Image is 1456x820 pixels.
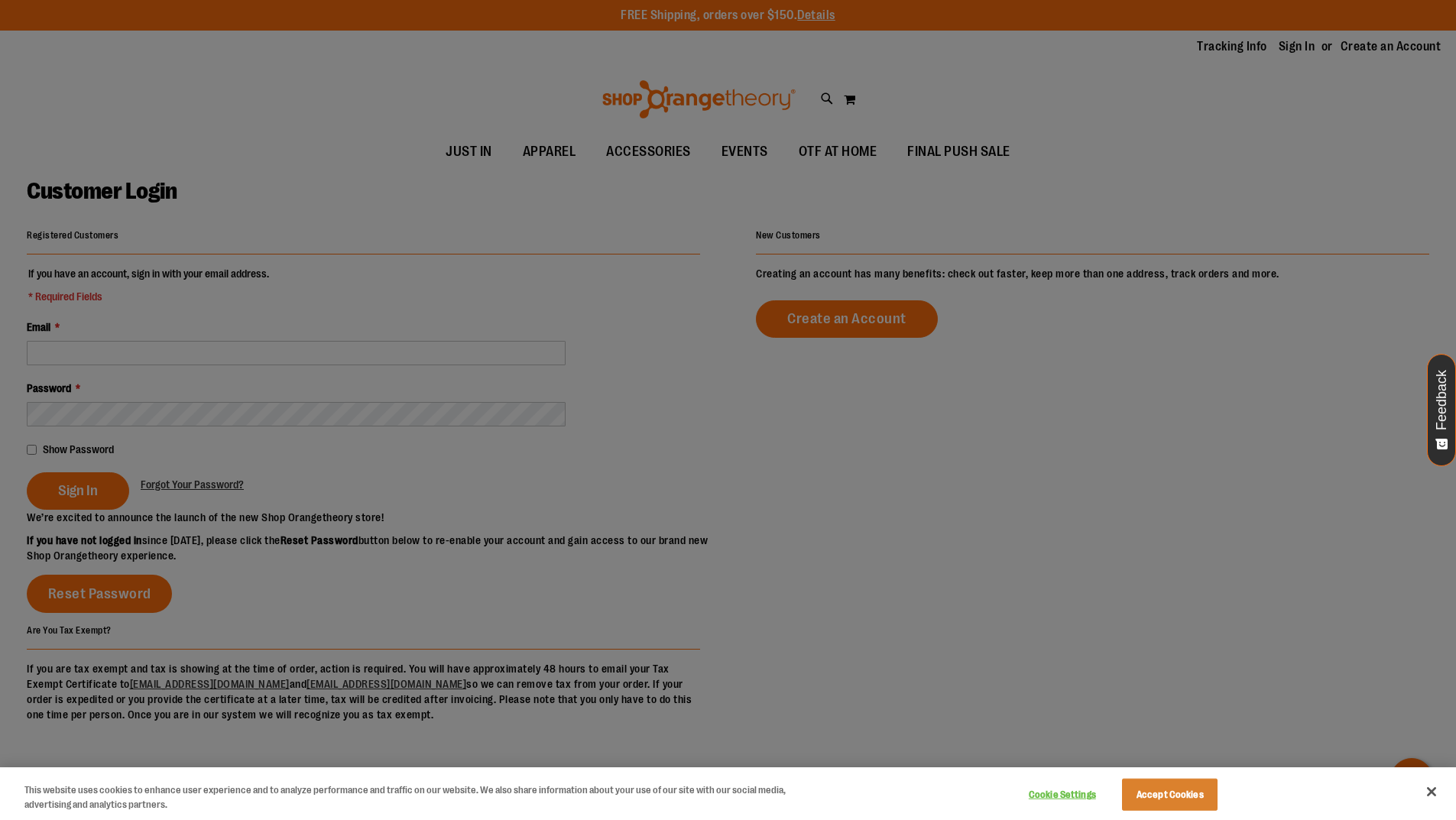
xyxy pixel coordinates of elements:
div: This website uses cookies to enhance user experience and to analyze performance and traffic on ou... [24,783,801,812]
button: Accept Cookies [1122,779,1218,811]
button: Close [1415,775,1448,809]
span: Feedback [1435,370,1449,430]
button: Feedback - Show survey [1427,354,1456,466]
button: Cookie Settings [1014,779,1110,810]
